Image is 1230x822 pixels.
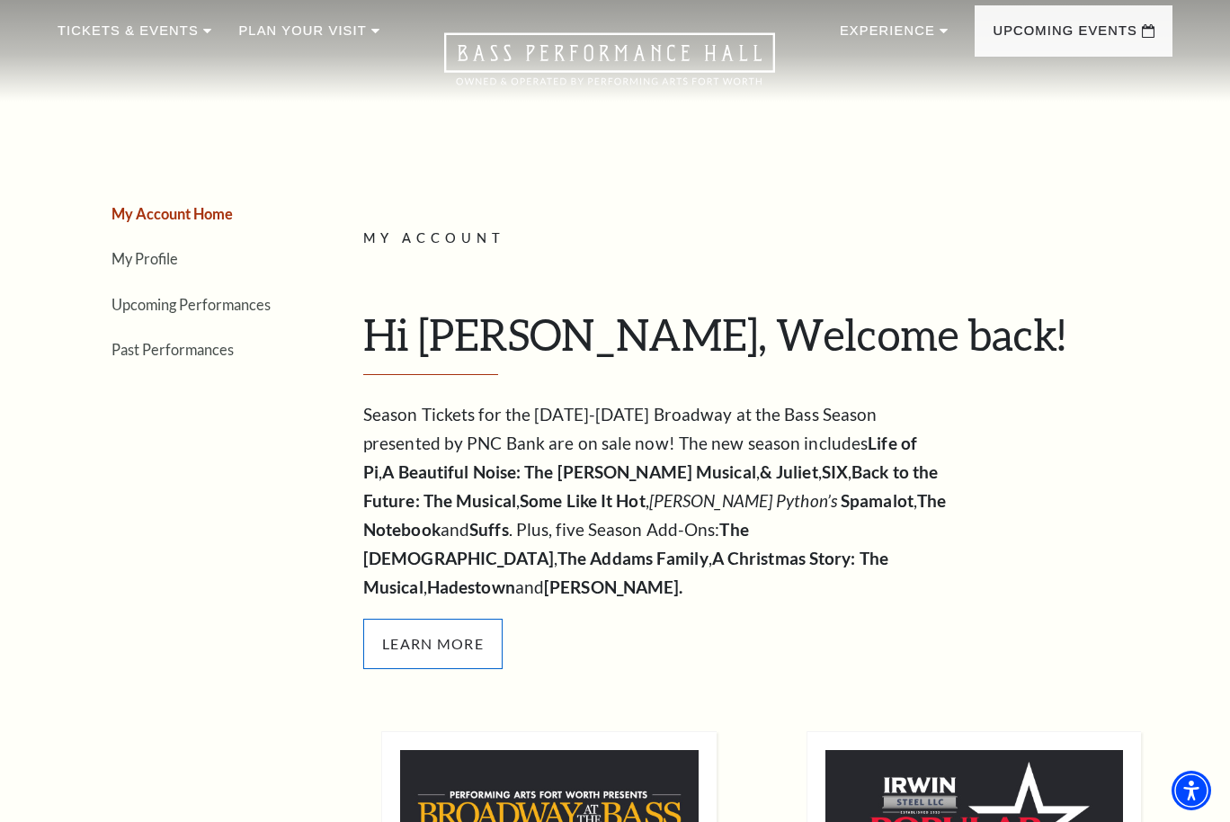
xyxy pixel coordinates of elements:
[363,230,505,246] span: My Account
[822,461,848,482] strong: SIX
[363,619,503,669] span: Learn More
[469,519,509,540] strong: Suffs
[238,20,366,52] p: Plan Your Visit
[363,519,749,568] strong: The [DEMOGRAPHIC_DATA]
[649,490,837,511] em: [PERSON_NAME] Python’s
[363,490,946,540] strong: The Notebook
[363,632,503,653] a: Hamilton Learn More
[840,20,935,52] p: Experience
[427,576,515,597] strong: Hadestown
[382,461,755,482] strong: A Beautiful Noise: The [PERSON_NAME] Musical
[557,548,709,568] strong: The Addams Family
[363,461,938,511] strong: Back to the Future: The Musical
[379,32,840,102] a: Open this option
[544,576,682,597] strong: [PERSON_NAME].
[363,308,1159,375] h1: Hi [PERSON_NAME], Welcome back!
[1172,771,1211,810] div: Accessibility Menu
[520,490,646,511] strong: Some Like It Hot
[841,490,914,511] strong: Spamalot
[111,341,234,358] a: Past Performances
[111,205,233,222] a: My Account Home
[111,250,178,267] a: My Profile
[111,296,271,313] a: Upcoming Performances
[363,548,888,597] strong: A Christmas Story: The Musical
[993,20,1137,52] p: Upcoming Events
[363,400,948,602] p: Season Tickets for the [DATE]-[DATE] Broadway at the Bass Season presented by PNC Bank are on sal...
[760,461,818,482] strong: & Juliet
[58,20,199,52] p: Tickets & Events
